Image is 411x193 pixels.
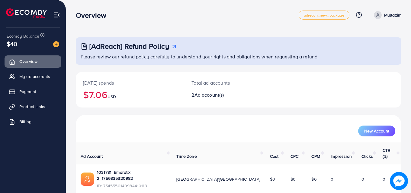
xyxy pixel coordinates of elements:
[270,153,279,159] span: Cost
[5,116,61,128] a: Billing
[361,153,373,159] span: Clicks
[291,153,298,159] span: CPC
[81,153,103,159] span: Ad Account
[304,13,344,17] span: adreach_new_package
[89,42,169,51] h3: [AdReach] Refund Policy
[311,153,320,159] span: CPM
[81,53,398,60] p: Please review our refund policy carefully to understand your rights and obligations when requesti...
[364,129,389,133] span: New Account
[7,39,17,48] span: $40
[383,147,390,159] span: CTR (%)
[5,86,61,98] a: Payment
[5,55,61,67] a: Overview
[384,11,401,19] p: Multazim
[270,176,275,182] span: $0
[108,94,116,100] span: USD
[361,176,364,182] span: 0
[19,119,31,125] span: Billing
[5,70,61,82] a: My ad accounts
[176,176,260,182] span: [GEOGRAPHIC_DATA]/[GEOGRAPHIC_DATA]
[97,183,167,189] span: ID: 7545550140984410113
[176,153,197,159] span: Time Zone
[191,92,258,98] h2: 2
[19,73,50,79] span: My ad accounts
[390,172,408,190] img: image
[19,104,45,110] span: Product Links
[7,33,39,39] span: Ecomdy Balance
[194,92,224,98] span: Ad account(s)
[6,8,47,18] img: logo
[19,58,37,64] span: Overview
[358,126,395,136] button: New Account
[83,89,177,100] h2: $7.06
[19,89,36,95] span: Payment
[371,11,401,19] a: Multazim
[97,169,167,182] a: 1031781_Emaratix 2_1756835320982
[331,176,333,182] span: 0
[191,79,258,86] p: Total ad accounts
[311,176,316,182] span: $0
[291,176,296,182] span: $0
[81,173,94,186] img: ic-ads-acc.e4c84228.svg
[5,101,61,113] a: Product Links
[383,176,385,182] span: 0
[53,41,59,47] img: image
[83,79,177,86] p: [DATE] spends
[53,11,60,18] img: menu
[331,153,352,159] span: Impression
[299,11,349,20] a: adreach_new_package
[76,11,111,20] h3: Overview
